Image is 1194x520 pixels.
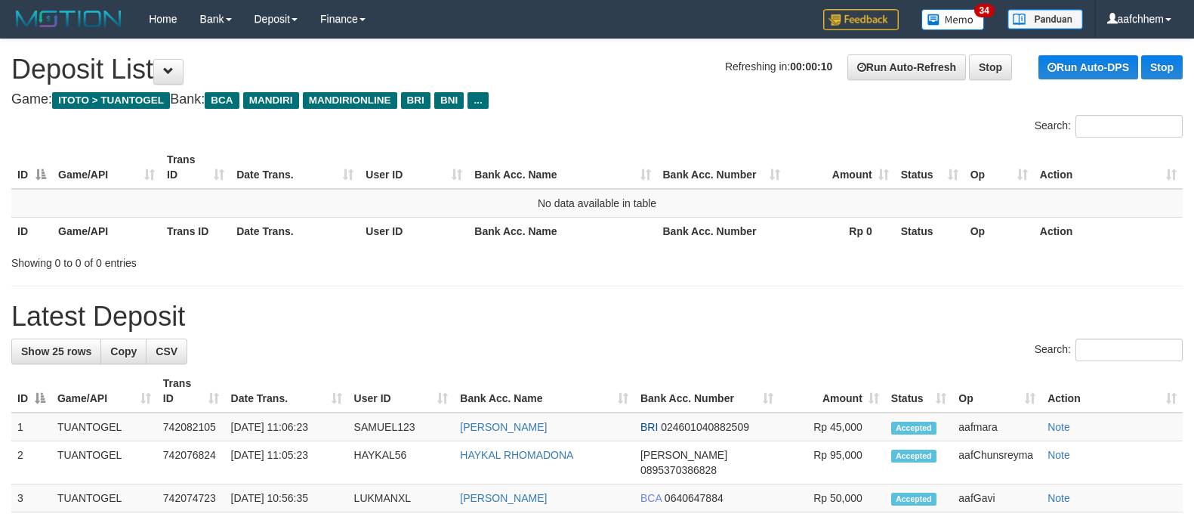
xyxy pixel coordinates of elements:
span: Accepted [891,422,936,435]
img: MOTION_logo.png [11,8,126,30]
th: Action: activate to sort column ascending [1041,370,1183,413]
span: Copy [110,345,137,357]
th: Amount: activate to sort column ascending [779,370,885,413]
span: MANDIRI [243,92,299,109]
img: Feedback.jpg [823,9,899,30]
h1: Deposit List [11,54,1183,85]
th: Trans ID [161,217,230,245]
td: 742076824 [157,441,225,484]
th: ID: activate to sort column descending [11,370,51,413]
label: Search: [1035,115,1183,138]
span: Accepted [891,450,936,463]
th: User ID: activate to sort column ascending [348,370,455,413]
a: Run Auto-DPS [1038,55,1138,79]
span: MANDIRIONLINE [303,92,397,109]
span: CSV [156,345,177,357]
td: Rp 45,000 [779,413,885,441]
th: Op: activate to sort column ascending [964,146,1034,189]
td: aafmara [952,413,1041,441]
a: Note [1047,449,1070,461]
th: ID [11,217,52,245]
a: CSV [146,339,187,364]
td: TUANTOGEL [51,441,157,484]
td: [DATE] 11:05:23 [225,441,348,484]
th: Date Trans.: activate to sort column ascending [230,146,359,189]
span: [PERSON_NAME] [640,449,727,461]
td: [DATE] 11:06:23 [225,413,348,441]
img: Button%20Memo.svg [921,9,985,30]
a: Run Auto-Refresh [847,54,966,80]
th: Game/API [52,217,161,245]
th: Rp 0 [786,217,895,245]
th: Date Trans. [230,217,359,245]
img: panduan.png [1007,9,1083,29]
span: BCA [205,92,239,109]
th: Game/API: activate to sort column ascending [51,370,157,413]
td: No data available in table [11,189,1183,218]
td: HAYKAL56 [348,441,455,484]
td: SAMUEL123 [348,413,455,441]
label: Search: [1035,339,1183,361]
td: 742074723 [157,484,225,512]
input: Search: [1075,115,1183,138]
td: Rp 50,000 [779,484,885,512]
h4: Game: Bank: [11,92,1183,107]
a: Note [1047,492,1070,504]
td: aafChunsreyma [952,441,1041,484]
span: Show 25 rows [21,345,91,357]
a: HAYKAL RHOMADONA [460,449,573,461]
a: Note [1047,421,1070,433]
a: [PERSON_NAME] [460,421,547,433]
td: 3 [11,484,51,512]
th: Op [964,217,1034,245]
th: Amount: activate to sort column ascending [786,146,895,189]
th: Bank Acc. Number: activate to sort column ascending [657,146,786,189]
td: Rp 95,000 [779,441,885,484]
td: LUKMANXL [348,484,455,512]
th: Action: activate to sort column ascending [1034,146,1183,189]
a: Stop [969,54,1012,80]
th: Date Trans.: activate to sort column ascending [225,370,348,413]
th: User ID [359,217,468,245]
a: Show 25 rows [11,339,101,364]
th: Status: activate to sort column ascending [895,146,964,189]
th: Game/API: activate to sort column ascending [52,146,161,189]
span: BRI [401,92,430,109]
span: Refreshing in: [725,60,832,73]
span: Copy 0895370386828 to clipboard [640,464,717,476]
span: ITOTO > TUANTOGEL [52,92,170,109]
th: Status [895,217,964,245]
h1: Latest Deposit [11,302,1183,332]
a: Copy [100,339,147,364]
td: 2 [11,441,51,484]
span: Accepted [891,493,936,506]
td: [DATE] 10:56:35 [225,484,348,512]
th: Status: activate to sort column ascending [885,370,952,413]
th: Trans ID: activate to sort column ascending [161,146,230,189]
th: Op: activate to sort column ascending [952,370,1041,413]
th: ID: activate to sort column descending [11,146,52,189]
th: Bank Acc. Name [468,217,656,245]
td: TUANTOGEL [51,484,157,512]
th: Action [1034,217,1183,245]
span: BCA [640,492,662,504]
th: Bank Acc. Name: activate to sort column ascending [454,370,634,413]
th: Bank Acc. Number [657,217,786,245]
th: User ID: activate to sort column ascending [359,146,468,189]
div: Showing 0 to 0 of 0 entries [11,249,486,271]
span: Copy 0640647884 to clipboard [665,492,723,504]
a: [PERSON_NAME] [460,492,547,504]
td: TUANTOGEL [51,413,157,441]
span: 34 [974,4,995,17]
td: aafGavi [952,484,1041,512]
span: BRI [640,421,658,433]
span: BNI [434,92,464,109]
a: Stop [1141,55,1183,79]
th: Bank Acc. Number: activate to sort column ascending [634,370,779,413]
input: Search: [1075,339,1183,361]
strong: 00:00:10 [790,60,832,73]
span: Copy 024601040882509 to clipboard [661,421,749,433]
td: 742082105 [157,413,225,441]
span: ... [467,92,488,109]
td: 1 [11,413,51,441]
